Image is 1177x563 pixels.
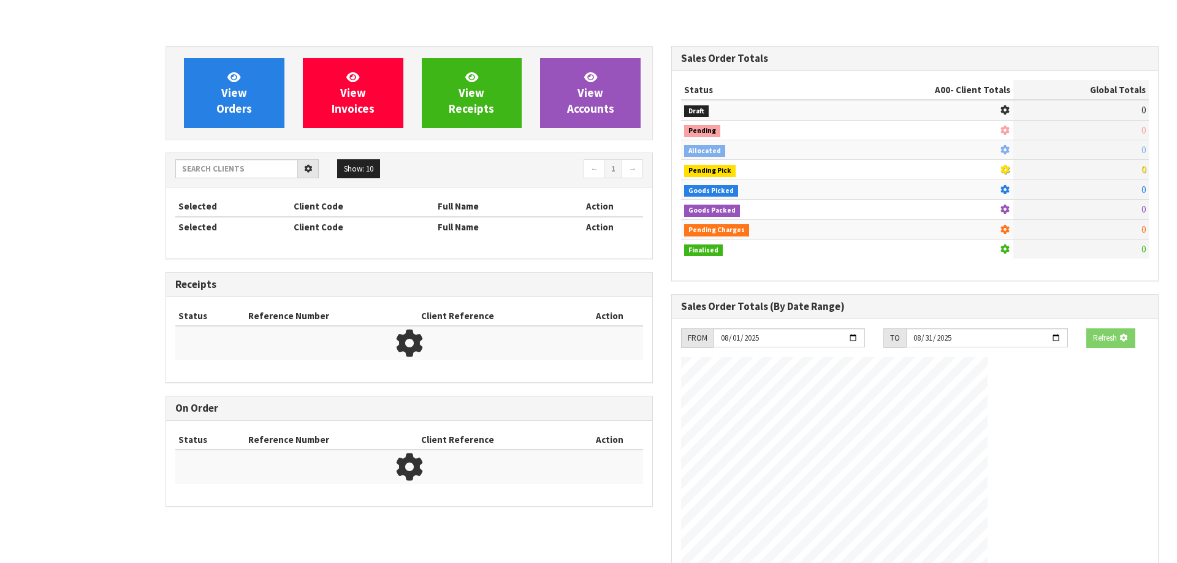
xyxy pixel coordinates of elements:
[175,306,245,326] th: Status
[684,125,720,137] span: Pending
[935,84,950,96] span: A00
[291,217,435,236] th: Client Code
[567,70,614,116] span: View Accounts
[681,301,1149,312] h3: Sales Order Totals (By Date Range)
[1141,104,1146,116] span: 0
[1086,328,1135,348] button: Refresh
[1141,243,1146,255] span: 0
[684,205,740,217] span: Goods Packed
[418,430,576,450] th: Client Reference
[584,159,605,179] a: ←
[556,217,643,236] th: Action
[681,328,714,348] div: FROM
[684,244,723,257] span: Finalised
[216,70,252,116] span: View Orders
[175,402,643,414] h3: On Order
[245,430,419,450] th: Reference Number
[836,80,1013,100] th: - Client Totals
[1141,124,1146,136] span: 0
[684,185,738,197] span: Goods Picked
[449,70,494,116] span: View Receipts
[576,430,643,450] th: Action
[175,159,298,178] input: Search clients
[1141,184,1146,195] span: 0
[418,306,576,326] th: Client Reference
[303,58,403,128] a: ViewInvoices
[184,58,284,128] a: ViewOrders
[175,430,245,450] th: Status
[1141,224,1146,235] span: 0
[245,306,419,326] th: Reference Number
[681,53,1149,64] h3: Sales Order Totals
[422,58,522,128] a: ViewReceipts
[1141,164,1146,175] span: 0
[418,159,643,181] nav: Page navigation
[435,197,556,216] th: Full Name
[684,145,725,157] span: Allocated
[175,279,643,290] h3: Receipts
[1013,80,1149,100] th: Global Totals
[684,224,749,236] span: Pending Charges
[556,197,643,216] th: Action
[291,197,435,216] th: Client Code
[576,306,643,326] th: Action
[604,159,622,179] a: 1
[175,217,291,236] th: Selected
[332,70,375,116] span: View Invoices
[435,217,556,236] th: Full Name
[883,328,906,348] div: TO
[175,197,291,216] th: Selected
[622,159,643,179] a: →
[684,165,736,177] span: Pending Pick
[684,105,709,118] span: Draft
[337,159,380,179] button: Show: 10
[1141,144,1146,156] span: 0
[681,80,836,100] th: Status
[1141,203,1146,215] span: 0
[540,58,641,128] a: ViewAccounts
